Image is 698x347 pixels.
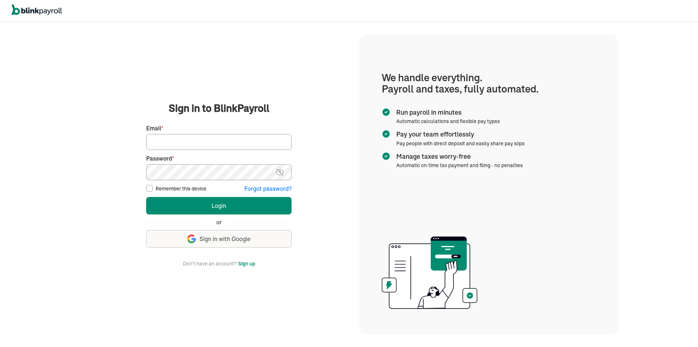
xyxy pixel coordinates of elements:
span: Run payroll in minutes [396,108,497,117]
img: checkmark [382,152,390,161]
span: or [216,218,222,226]
span: Sign in to BlinkPayroll [169,101,269,115]
img: illustration [382,234,477,311]
span: Automatic calculations and flexible pay types [396,118,500,125]
span: Pay people with direct deposit and easily share pay slips [396,140,525,147]
button: Forgot password? [244,185,292,193]
button: Sign up [238,259,255,268]
span: Automatic on-time tax payment and filing - no penalties [396,162,523,169]
span: Manage taxes worry-free [396,152,520,161]
img: eye [275,168,284,177]
label: Password [146,154,292,163]
button: Login [146,197,292,214]
label: Email [146,124,292,133]
img: google [187,234,196,243]
span: Pay your team effortlessly [396,130,522,139]
input: Your email address [146,134,292,150]
span: Don't have an account? [183,259,237,268]
label: Remember this device [156,185,206,192]
img: checkmark [382,108,390,117]
button: Sign in with Google [146,230,292,248]
img: logo [12,4,62,15]
span: Sign in with Google [200,235,250,243]
h1: We handle everything. Payroll and taxes, fully automated. [382,72,595,95]
img: checkmark [382,130,390,138]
